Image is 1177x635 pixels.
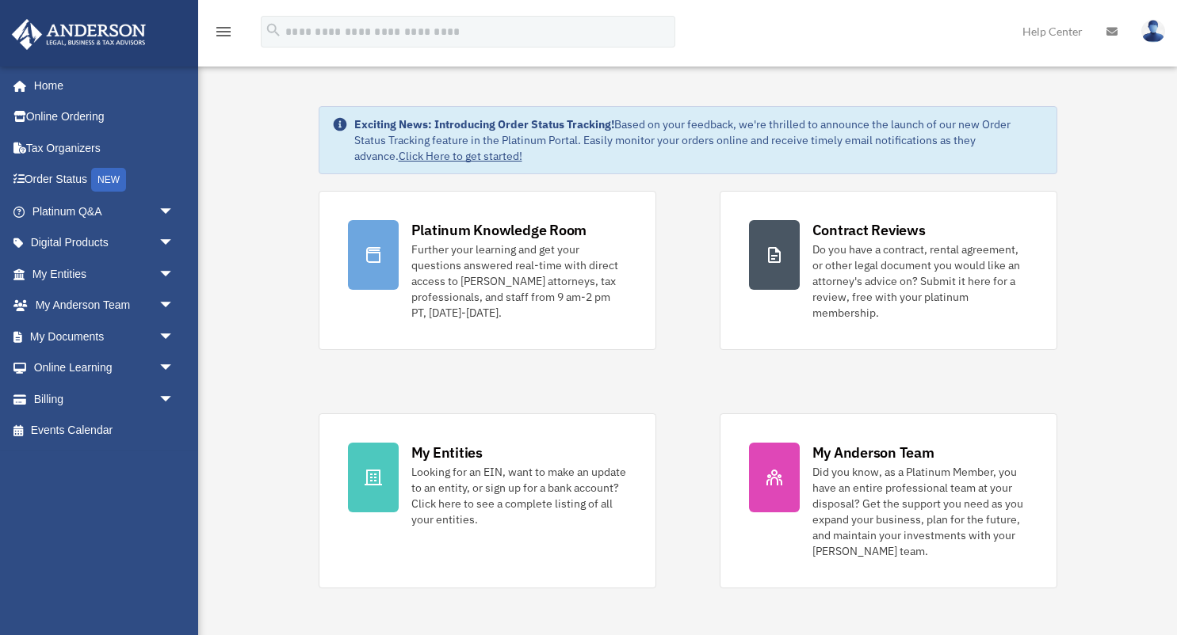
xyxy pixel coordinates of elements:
[1141,20,1165,43] img: User Pic
[214,28,233,41] a: menu
[159,227,190,260] span: arrow_drop_down
[354,117,614,131] strong: Exciting News: Introducing Order Status Tracking!
[159,258,190,291] span: arrow_drop_down
[11,415,198,447] a: Events Calendar
[91,168,126,192] div: NEW
[319,191,656,350] a: Platinum Knowledge Room Further your learning and get your questions answered real-time with dire...
[11,352,198,384] a: Online Learningarrow_drop_down
[720,191,1057,350] a: Contract Reviews Do you have a contract, rental agreement, or other legal document you would like...
[159,321,190,353] span: arrow_drop_down
[11,101,198,133] a: Online Ordering
[319,413,656,588] a: My Entities Looking for an EIN, want to make an update to an entity, or sign up for a bank accoun...
[812,241,1028,321] div: Do you have a contract, rental agreement, or other legal document you would like an attorney's ad...
[411,241,627,321] div: Further your learning and get your questions answered real-time with direct access to [PERSON_NAM...
[7,19,151,50] img: Anderson Advisors Platinum Portal
[11,321,198,352] a: My Documentsarrow_drop_down
[411,464,627,527] div: Looking for an EIN, want to make an update to an entity, or sign up for a bank account? Click her...
[11,164,198,196] a: Order StatusNEW
[11,227,198,259] a: Digital Productsarrow_drop_down
[354,116,1044,164] div: Based on your feedback, we're thrilled to announce the launch of our new Order Status Tracking fe...
[812,220,926,240] div: Contract Reviews
[812,464,1028,559] div: Did you know, as a Platinum Member, you have an entire professional team at your disposal? Get th...
[11,290,198,321] a: My Anderson Teamarrow_drop_down
[11,258,198,290] a: My Entitiesarrow_drop_down
[265,21,282,39] i: search
[411,220,587,240] div: Platinum Knowledge Room
[159,290,190,322] span: arrow_drop_down
[214,22,233,41] i: menu
[159,352,190,385] span: arrow_drop_down
[11,383,198,415] a: Billingarrow_drop_down
[411,443,483,462] div: My Entities
[720,413,1057,588] a: My Anderson Team Did you know, as a Platinum Member, you have an entire professional team at your...
[159,196,190,228] span: arrow_drop_down
[11,132,198,164] a: Tax Organizers
[11,196,198,227] a: Platinum Q&Aarrow_drop_down
[399,149,522,163] a: Click Here to get started!
[159,383,190,416] span: arrow_drop_down
[11,70,190,101] a: Home
[812,443,934,462] div: My Anderson Team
